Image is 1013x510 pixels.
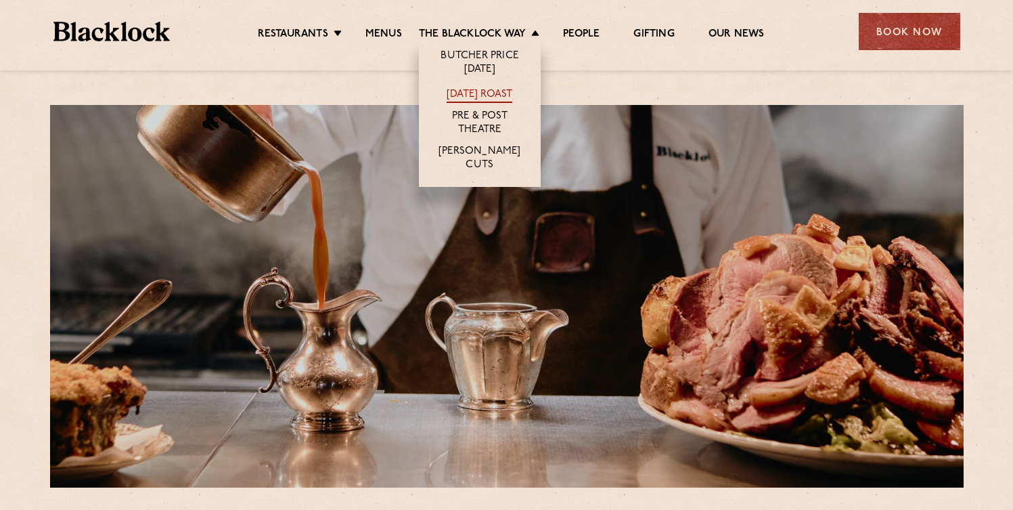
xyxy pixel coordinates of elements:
a: People [563,28,600,43]
a: Butcher Price [DATE] [432,49,527,78]
div: Book Now [859,13,960,50]
a: Restaurants [258,28,328,43]
a: The Blacklock Way [419,28,526,43]
a: Menus [365,28,402,43]
a: [PERSON_NAME] Cuts [432,145,527,173]
a: Gifting [633,28,674,43]
a: [DATE] Roast [447,88,512,103]
img: BL_Textured_Logo-footer-cropped.svg [53,22,171,41]
a: Pre & Post Theatre [432,110,527,138]
a: Our News [708,28,765,43]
